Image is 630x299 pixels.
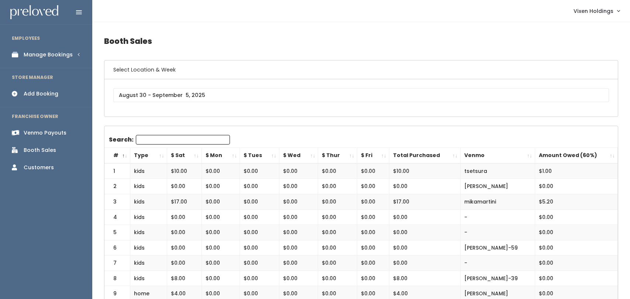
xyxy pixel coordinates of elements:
div: Add Booking [24,90,58,98]
td: 6 [104,240,130,255]
div: Customers [24,164,54,171]
td: $0.00 [279,209,318,225]
th: $ Fri: activate to sort column ascending [357,148,389,163]
td: kids [130,179,167,194]
td: [PERSON_NAME]-59 [460,240,535,255]
th: Venmo: activate to sort column ascending [460,148,535,163]
td: - [460,225,535,240]
td: $0.00 [202,255,240,271]
th: $ Tues: activate to sort column ascending [240,148,279,163]
a: Vixen Holdings [566,3,627,19]
td: $0.00 [389,209,460,225]
td: $0.00 [389,255,460,271]
td: [PERSON_NAME] [460,179,535,194]
td: kids [130,255,167,271]
td: $0.00 [240,209,279,225]
td: $0.00 [318,240,357,255]
td: $0.00 [240,255,279,271]
td: - [460,209,535,225]
th: Total Purchased: activate to sort column ascending [389,148,460,163]
td: - [460,255,535,271]
label: Search: [109,135,230,145]
td: $17.00 [167,194,202,209]
td: $0.00 [318,225,357,240]
span: Vixen Holdings [574,7,613,15]
td: 2 [104,179,130,194]
td: $0.00 [535,179,617,194]
td: $0.00 [167,209,202,225]
img: preloved logo [10,5,58,20]
td: $0.00 [202,209,240,225]
th: $ Thur: activate to sort column ascending [318,148,357,163]
td: $0.00 [240,225,279,240]
input: Search: [136,135,230,145]
h6: Select Location & Week [104,60,618,79]
td: $0.00 [202,163,240,179]
td: $0.00 [279,240,318,255]
td: $0.00 [167,225,202,240]
td: $0.00 [535,255,617,271]
td: $0.00 [167,255,202,271]
td: $0.00 [318,163,357,179]
td: $0.00 [202,179,240,194]
td: $0.00 [240,271,279,286]
td: $0.00 [167,240,202,255]
td: $0.00 [357,255,389,271]
td: $0.00 [357,209,389,225]
td: $0.00 [202,271,240,286]
td: kids [130,271,167,286]
td: 5 [104,225,130,240]
td: $0.00 [240,240,279,255]
td: $0.00 [240,163,279,179]
h4: Booth Sales [104,31,618,51]
td: $0.00 [535,225,617,240]
th: #: activate to sort column descending [104,148,130,163]
td: 3 [104,194,130,209]
td: $0.00 [279,163,318,179]
td: $0.00 [202,240,240,255]
td: kids [130,163,167,179]
td: $8.00 [389,271,460,286]
td: 1 [104,163,130,179]
td: $0.00 [279,225,318,240]
td: $0.00 [357,240,389,255]
td: $0.00 [535,209,617,225]
th: Amount Owed (60%): activate to sort column ascending [535,148,617,163]
td: tsetsura [460,163,535,179]
td: $0.00 [279,255,318,271]
td: $0.00 [279,271,318,286]
td: $0.00 [535,240,617,255]
td: $8.00 [167,271,202,286]
td: 4 [104,209,130,225]
td: kids [130,240,167,255]
td: $0.00 [318,255,357,271]
td: $0.00 [318,194,357,209]
td: $0.00 [167,179,202,194]
td: [PERSON_NAME]-39 [460,271,535,286]
th: $ Wed: activate to sort column ascending [279,148,318,163]
td: $0.00 [535,271,617,286]
td: $0.00 [202,194,240,209]
td: $0.00 [318,209,357,225]
td: mikamartini [460,194,535,209]
td: $0.00 [357,194,389,209]
th: $ Mon: activate to sort column ascending [202,148,240,163]
div: Booth Sales [24,146,56,154]
td: $0.00 [279,179,318,194]
td: $17.00 [389,194,460,209]
td: $0.00 [240,194,279,209]
td: kids [130,225,167,240]
th: Type: activate to sort column ascending [130,148,167,163]
td: $0.00 [357,163,389,179]
td: $0.00 [279,194,318,209]
td: $0.00 [318,271,357,286]
td: 8 [104,271,130,286]
input: August 30 - September 5, 2025 [113,88,609,102]
td: $0.00 [240,179,279,194]
td: $10.00 [167,163,202,179]
th: $ Sat: activate to sort column ascending [167,148,202,163]
td: kids [130,194,167,209]
td: $0.00 [389,179,460,194]
div: Venmo Payouts [24,129,66,137]
td: $5.20 [535,194,617,209]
